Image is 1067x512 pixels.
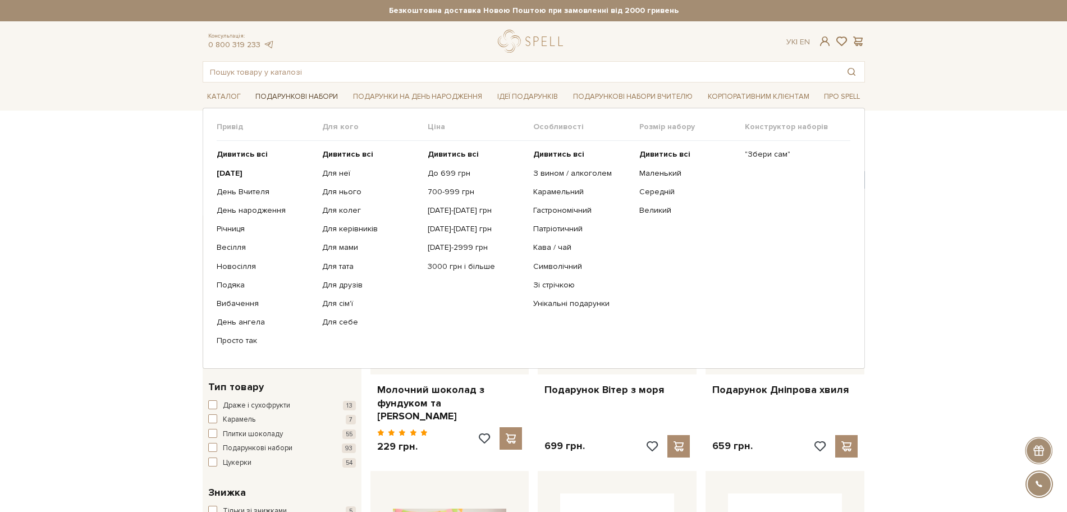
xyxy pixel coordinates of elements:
strong: Безкоштовна доставка Новою Поштою при замовленні від 2000 гривень [203,6,865,16]
div: Каталог [203,108,865,368]
button: Драже і сухофрукти 13 [208,400,356,412]
span: 55 [342,429,356,439]
a: [DATE]-[DATE] грн [428,205,525,216]
button: Подарункові набори 93 [208,443,356,454]
span: Карамель [223,414,255,426]
a: Для колег [322,205,419,216]
p: 229 грн. [377,440,428,453]
a: Просто так [217,336,314,346]
a: logo [498,30,568,53]
a: Зі стрічкою [533,280,630,290]
a: День народження [217,205,314,216]
a: День Вчителя [217,187,314,197]
a: Подарункові набори Вчителю [569,87,697,106]
a: Дивитись всі [639,149,736,159]
span: Драже і сухофрукти [223,400,290,412]
b: Дивитись всі [639,149,690,159]
span: Консультація: [208,33,274,40]
a: Для керівників [322,224,419,234]
button: Цукерки 54 [208,458,356,469]
b: Дивитись всі [533,149,584,159]
a: Патріотичний [533,224,630,234]
span: | [796,37,798,47]
a: Кава / чай [533,243,630,253]
span: 54 [342,458,356,468]
span: Конструктор наборів [745,122,850,132]
span: Привід [217,122,322,132]
b: [DATE] [217,168,242,178]
a: Для друзів [322,280,419,290]
a: Подарунок Дніпрова хвиля [712,383,858,396]
div: Ук [786,37,810,47]
a: 3000 грн і більше [428,262,525,272]
a: Молочний шоколад з фундуком та [PERSON_NAME] [377,383,523,423]
button: Пошук товару у каталозі [839,62,864,82]
a: Для сім'ї [322,299,419,309]
a: Дивитись всі [428,149,525,159]
a: "Збери сам" [745,149,842,159]
a: telegram [263,40,274,49]
a: Про Spell [819,88,864,106]
span: 13 [343,401,356,410]
a: Новосілля [217,262,314,272]
span: Знижка [208,485,246,500]
a: З вином / алкоголем [533,168,630,179]
a: Корпоративним клієнтам [703,88,814,106]
a: Для нього [322,187,419,197]
a: Дивитись всі [322,149,419,159]
span: Розмір набору [639,122,745,132]
a: [DATE]-[DATE] грн [428,224,525,234]
a: 700-999 грн [428,187,525,197]
a: Великий [639,205,736,216]
a: Подарунок Вітер з моря [544,383,690,396]
a: Для неї [322,168,419,179]
button: Плитки шоколаду 55 [208,429,356,440]
a: Дивитись всі [533,149,630,159]
a: Весілля [217,243,314,253]
a: Карамельний [533,187,630,197]
a: До 699 грн [428,168,525,179]
input: Пошук товару у каталозі [203,62,839,82]
span: Особливості [533,122,639,132]
a: Подарунки на День народження [349,88,487,106]
a: Гастрономічний [533,205,630,216]
p: 699 грн. [544,440,585,452]
a: Для себе [322,317,419,327]
a: Для тата [322,262,419,272]
a: Каталог [203,88,245,106]
a: Символічний [533,262,630,272]
b: Дивитись всі [322,149,373,159]
a: [DATE]-2999 грн [428,243,525,253]
a: Середній [639,187,736,197]
a: [DATE] [217,168,314,179]
a: Для мами [322,243,419,253]
a: Ідеї подарунків [493,88,562,106]
button: Карамель 7 [208,414,356,426]
a: Подарункові набори [251,88,342,106]
a: En [800,37,810,47]
span: Плитки шоколаду [223,429,283,440]
span: Цукерки [223,458,251,469]
span: Ціна [428,122,533,132]
b: Дивитись всі [428,149,479,159]
a: Унікальні подарунки [533,299,630,309]
a: 0 800 319 233 [208,40,260,49]
span: Тип товару [208,380,264,395]
a: Подяка [217,280,314,290]
span: Подарункові набори [223,443,292,454]
span: 7 [346,415,356,424]
a: Маленький [639,168,736,179]
a: Дивитись всі [217,149,314,159]
a: День ангела [217,317,314,327]
b: Дивитись всі [217,149,268,159]
span: Для кого [322,122,428,132]
p: 659 грн. [712,440,753,452]
span: 93 [342,444,356,453]
a: Вибачення [217,299,314,309]
a: Річниця [217,224,314,234]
